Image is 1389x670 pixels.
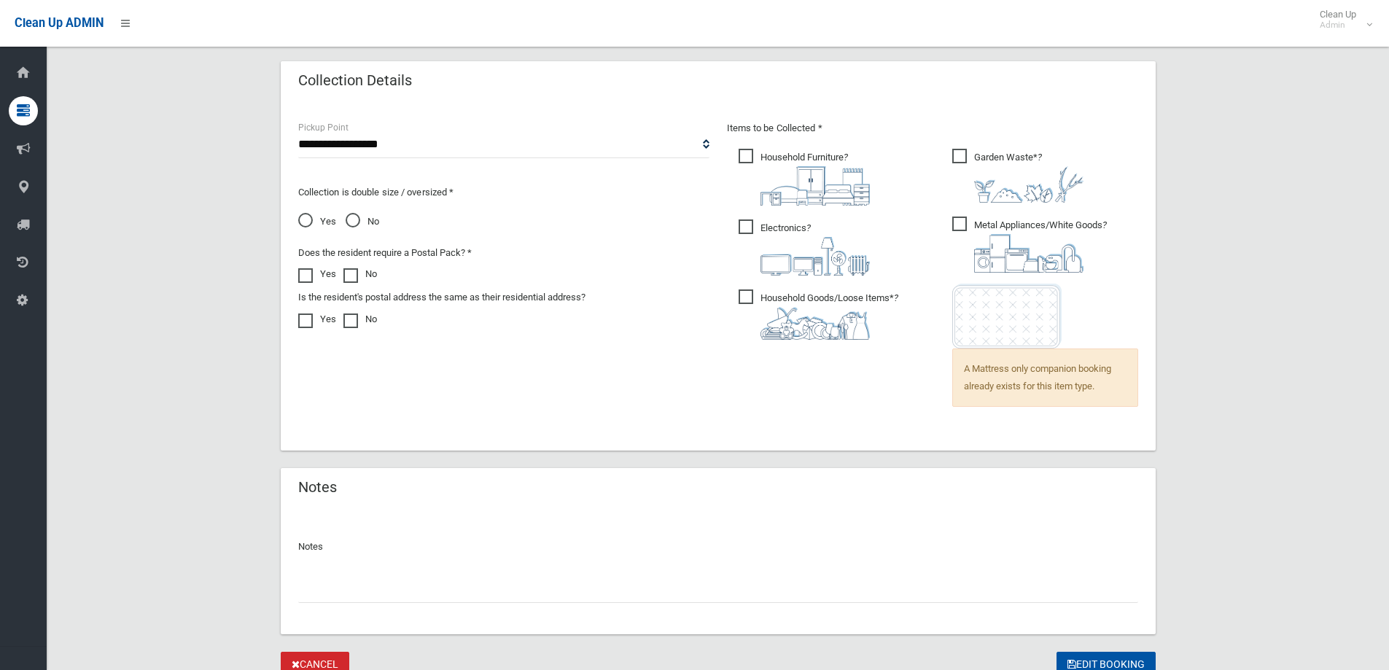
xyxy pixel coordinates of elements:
p: Items to be Collected * [727,120,1138,137]
header: Collection Details [281,66,429,95]
span: Garden Waste* [952,149,1083,203]
i: ? [974,219,1107,273]
img: b13cc3517677393f34c0a387616ef184.png [760,307,870,340]
label: Is the resident's postal address the same as their residential address? [298,289,585,306]
p: Collection is double size / oversized * [298,184,709,201]
label: No [343,311,377,328]
label: Yes [298,265,336,283]
img: 4fd8a5c772b2c999c83690221e5242e0.png [974,166,1083,203]
span: A Mattress only companion booking already exists for this item type. [952,348,1138,407]
img: 394712a680b73dbc3d2a6a3a7ffe5a07.png [760,237,870,276]
i: ? [760,292,898,340]
img: 36c1b0289cb1767239cdd3de9e694f19.png [974,234,1083,273]
span: Electronics [739,219,870,276]
header: Notes [281,473,354,502]
i: ? [974,152,1083,203]
label: Does the resident require a Postal Pack? * [298,244,472,262]
span: Metal Appliances/White Goods [952,217,1107,273]
i: ? [760,152,870,206]
i: ? [760,222,870,276]
span: Clean Up ADMIN [15,16,104,30]
small: Admin [1320,20,1356,31]
img: e7408bece873d2c1783593a074e5cb2f.png [952,284,1062,348]
span: Household Goods/Loose Items* [739,289,898,340]
label: Yes [298,311,336,328]
label: No [343,265,377,283]
img: aa9efdbe659d29b613fca23ba79d85cb.png [760,166,870,206]
p: Notes [298,538,1138,556]
span: No [346,213,379,230]
span: Household Furniture [739,149,870,206]
span: Yes [298,213,336,230]
span: Clean Up [1312,9,1371,31]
